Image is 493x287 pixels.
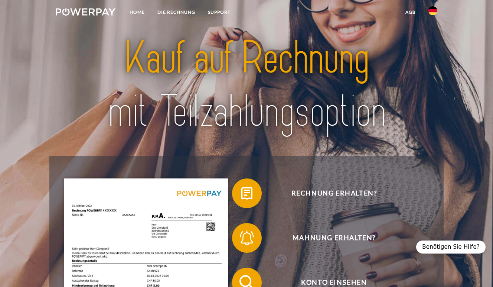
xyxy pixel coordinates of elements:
[238,184,256,203] img: qb_bill.svg
[123,6,151,19] a: Home
[243,178,425,208] span: Rechnung erhalten?
[238,229,256,247] img: qb_bell.svg
[399,6,422,19] a: agb
[243,223,425,253] span: Mahnung erhalten?
[232,178,425,208] button: Rechnung erhalten?
[428,6,437,15] img: de
[151,6,202,19] a: DIE RECHNUNG
[232,223,425,253] button: Mahnung erhalten?
[416,241,486,254] div: Benötigen Sie Hilfe?
[56,8,115,16] img: logo-powerpay-white.svg
[202,6,237,19] a: SUPPORT
[74,29,418,141] img: title-powerpay_de.svg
